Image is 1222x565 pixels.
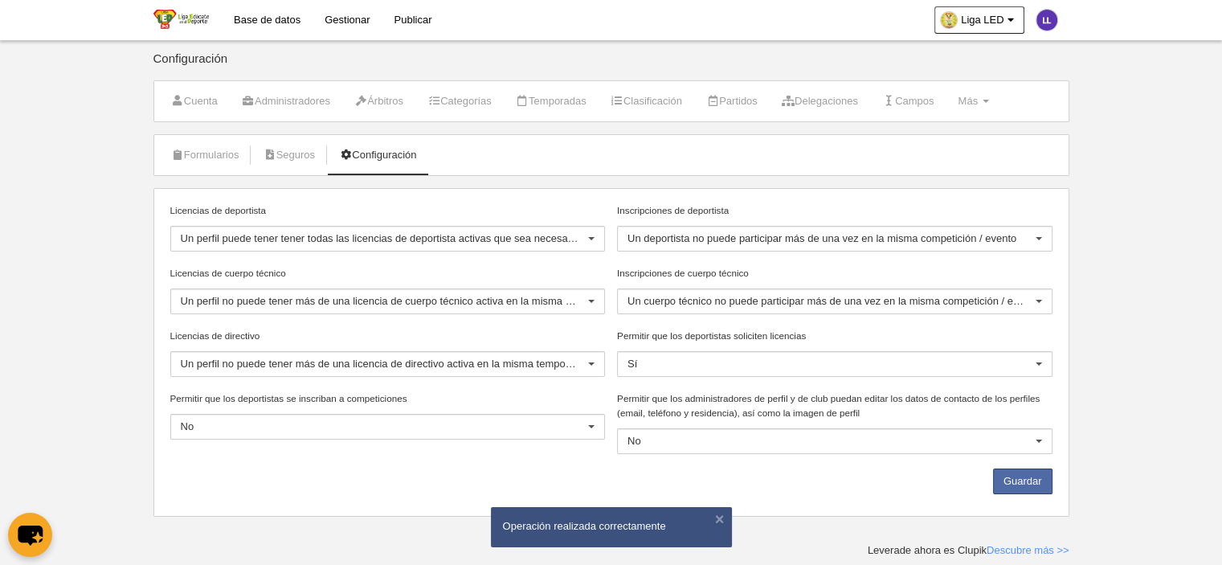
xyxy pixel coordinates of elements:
a: Delegaciones [773,89,867,113]
label: Licencias de deportista [170,203,606,218]
span: Sí [627,358,637,370]
div: Configuración [153,52,1069,80]
button: chat-button [8,513,52,557]
div: Operación realizada correctamente [503,519,720,534]
button: × [712,511,728,527]
label: Permitir que los administradores de perfil y de club puedan editar los datos de contacto de los p... [617,391,1052,420]
label: Permitir que los deportistas se inscriban a competiciones [170,391,606,406]
span: Un deportista no puede participar más de una vez en la misma competición / evento [627,232,1016,244]
label: Inscripciones de cuerpo técnico [617,266,1052,280]
a: Clasificación [602,89,691,113]
label: Permitir que los deportistas soliciten licencias [617,329,1052,343]
a: Administradores [233,89,339,113]
button: Guardar [993,469,1052,494]
a: Seguros [254,143,324,167]
a: Cuenta [162,89,227,113]
a: Campos [873,89,943,113]
a: Liga LED [934,6,1024,34]
a: Formularios [162,143,248,167]
a: Categorías [419,89,501,113]
a: Más [949,89,997,113]
a: Partidos [697,89,766,113]
a: Configuración [330,143,425,167]
img: Liga LED [153,10,209,29]
a: Descubre más >> [987,544,1069,556]
span: Un perfil no puede tener más de una licencia de directivo activa en la misma temporada [181,358,586,370]
span: Un perfil no puede tener más de una licencia de cuerpo técnico activa en la misma temporada [181,295,615,307]
img: Oa3ElrZntIAI.30x30.jpg [941,12,957,28]
img: c2l6ZT0zMHgzMCZmcz05JnRleHQ9TEwmYmc9NWUzNWIx.png [1036,10,1057,31]
span: No [181,420,194,432]
div: Leverade ahora es Clupik [868,543,1069,558]
span: Un perfil puede tener tener todas las licencias de deportista activas que sea necesario [181,232,579,244]
a: Temporadas [507,89,595,113]
span: Un cuerpo técnico no puede participar más de una vez en la misma competición / evento [627,295,1039,307]
span: Más [958,95,978,107]
span: No [627,435,641,447]
label: Licencias de cuerpo técnico [170,266,606,280]
label: Licencias de directivo [170,329,606,343]
label: Inscripciones de deportista [617,203,1052,218]
span: Liga LED [961,12,1003,28]
a: Árbitros [345,89,412,113]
